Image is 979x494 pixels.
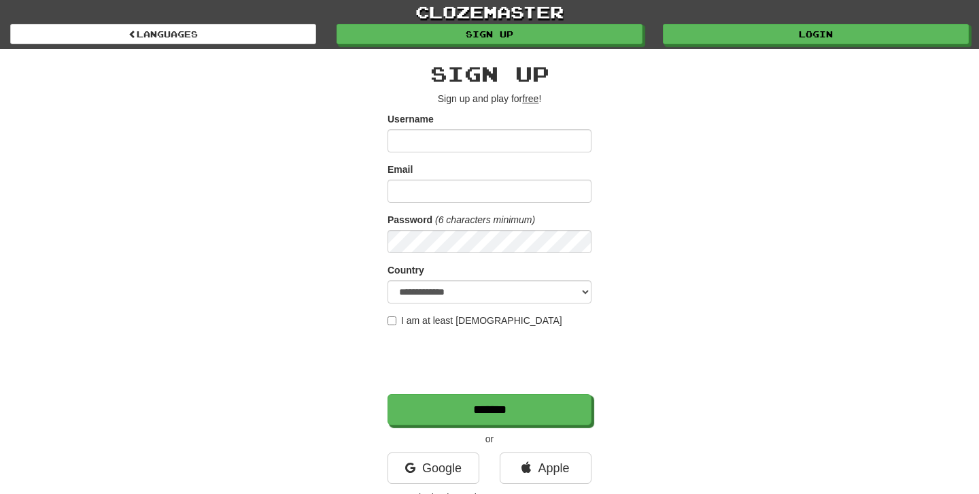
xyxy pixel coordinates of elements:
[388,92,591,105] p: Sign up and play for !
[500,452,591,484] a: Apple
[388,163,413,176] label: Email
[388,213,432,227] label: Password
[435,214,535,225] em: (6 characters minimum)
[388,452,479,484] a: Google
[388,316,396,325] input: I am at least [DEMOGRAPHIC_DATA]
[388,112,434,126] label: Username
[388,334,594,387] iframe: reCAPTCHA
[388,432,591,446] p: or
[388,314,562,327] label: I am at least [DEMOGRAPHIC_DATA]
[337,24,642,44] a: Sign up
[522,93,538,104] u: free
[388,263,424,277] label: Country
[388,63,591,85] h2: Sign up
[663,24,969,44] a: Login
[10,24,316,44] a: Languages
